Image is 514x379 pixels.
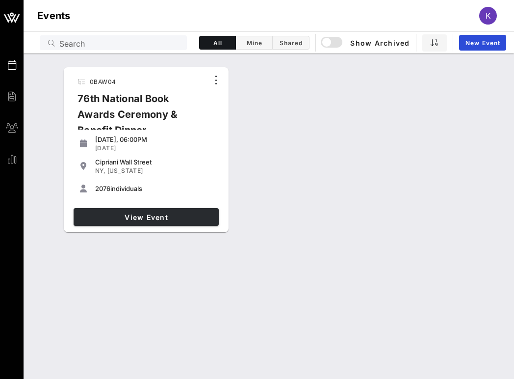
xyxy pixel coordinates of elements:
[95,158,215,166] div: Cipriani Wall Street
[70,91,208,146] div: 76th National Book Awards Ceremony & Benefit Dinner
[77,213,215,221] span: View Event
[95,144,215,152] div: [DATE]
[279,39,303,47] span: Shared
[95,185,215,192] div: individuals
[479,7,497,25] div: K
[95,167,105,174] span: NY,
[459,35,506,51] a: New Event
[199,36,236,50] button: All
[74,208,219,226] a: View Event
[206,39,230,47] span: All
[486,11,491,21] span: K
[95,185,110,192] span: 2076
[322,37,410,49] span: Show Archived
[95,135,215,143] div: [DATE], 06:00PM
[242,39,266,47] span: Mine
[465,39,500,47] span: New Event
[322,34,410,52] button: Show Archived
[107,167,143,174] span: [US_STATE]
[236,36,273,50] button: Mine
[90,78,116,85] span: 0BAW04
[37,8,71,24] h1: Events
[273,36,309,50] button: Shared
